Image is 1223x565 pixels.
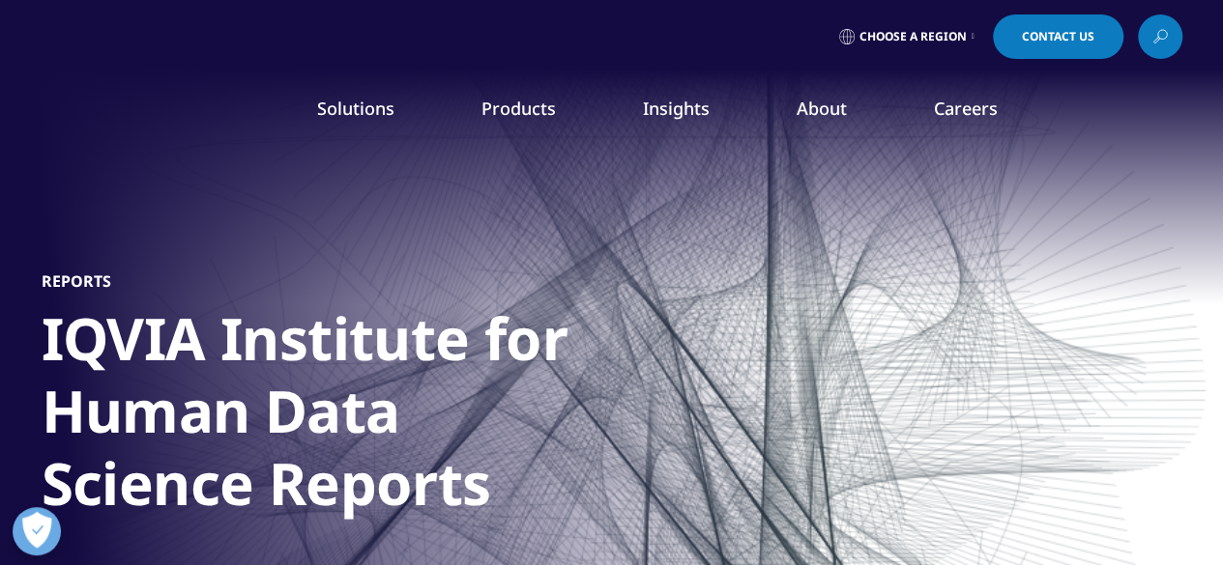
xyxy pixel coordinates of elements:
[643,97,710,120] a: Insights
[13,507,61,555] button: Open Preferences
[859,29,967,44] span: Choose a Region
[481,97,556,120] a: Products
[204,68,1182,158] nav: Primary
[42,271,111,291] h5: Reports
[934,97,998,120] a: Careers
[797,97,847,120] a: About
[993,14,1123,59] a: Contact Us
[1022,31,1094,42] span: Contact Us
[42,302,767,531] h1: IQVIA Institute for Human Data Science Reports
[317,97,394,120] a: Solutions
